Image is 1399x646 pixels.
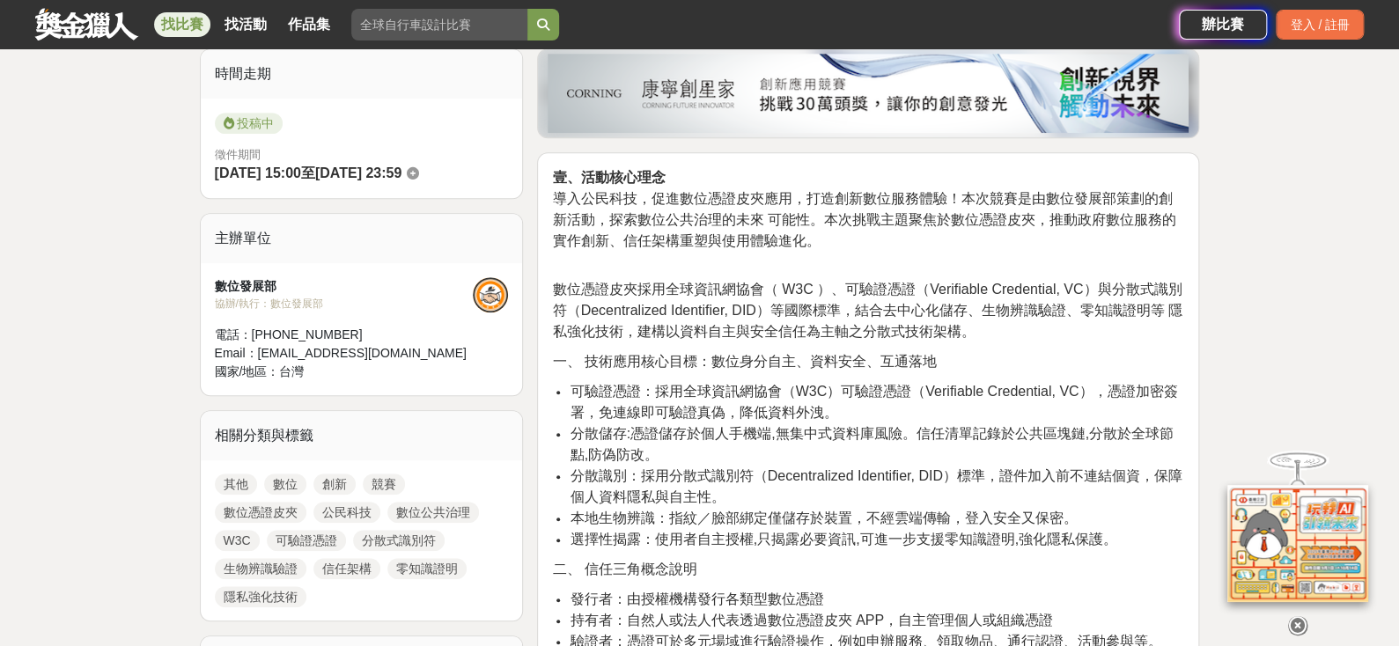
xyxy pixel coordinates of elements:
span: 可驗證憑證：採用全球資訊網協會（W3C）可驗證憑證（Verifiable Credential, VC），憑證加密簽署，免連線即可驗證真偽，降低資料外洩。 [570,384,1177,420]
div: 主辦單位 [201,214,523,263]
span: 分散識別：採用分散式識別符（Decentralized Identifier, DID）標準，證件加入前不連結個資，保障個人資料隱私與自主性。 [570,468,1182,504]
span: 一、 技術應用核心目標：數位身分自主、資料安全、互通落地 [552,354,936,369]
div: 數位發展部 [215,277,474,296]
a: 隱私強化技術 [215,586,306,607]
a: 公民科技 [313,502,380,523]
a: 生物辨識驗證 [215,558,306,579]
input: 全球自行車設計比賽 [351,9,527,40]
span: 投稿中 [215,113,283,134]
a: 找活動 [217,12,274,37]
div: 登入 / 註冊 [1276,10,1364,40]
a: 數位 [264,473,306,495]
a: 創新 [313,473,356,495]
div: 電話： [PHONE_NUMBER] [215,326,474,344]
a: 信任架構 [313,558,380,579]
span: 本地生物辨識：指紋／臉部綁定僅儲存於裝置，不經雲端傳輸，登入安全又保密。 [570,510,1077,525]
span: 二、 信任三角概念說明 [552,562,696,576]
span: [DATE] 15:00 [215,165,301,180]
span: 數位憑證皮夾採用全球資訊網協會（ W3C ）、可驗證憑證（Verifiable Credential, VC）與分散式識別符（Decentralized Identifier, DID）等國際標... [552,282,1182,339]
a: 分散式識別符 [353,530,445,551]
span: 分散儲存:憑證儲存於個人手機端,無集中式資料庫風險。信任清單記錄於公共區塊鏈,分散於全球節點,防偽防改。 [570,426,1173,462]
a: 辦比賽 [1179,10,1267,40]
span: 徵件期間 [215,148,261,161]
span: 至 [301,165,315,180]
a: W3C [215,530,260,551]
span: 發行者：由授權機構發行各類型數位憑證 [570,591,823,606]
a: 競賽 [363,473,405,495]
a: 數位公共治理 [387,502,479,523]
div: 相關分類與標籤 [201,411,523,460]
a: 數位憑證皮夾 [215,502,306,523]
div: 時間走期 [201,49,523,99]
span: 台灣 [279,364,304,378]
div: 協辦/執行： 數位發展部 [215,296,474,312]
strong: 壹、活動核心理念 [552,170,665,185]
a: 可驗證憑證 [267,530,346,551]
span: 國家/地區： [215,364,280,378]
span: 選擇性揭露：使用者自主授權,只揭露必要資訊,可進一步支援零知識證明,強化隱私保護。 [570,532,1116,547]
span: [DATE] 23:59 [315,165,401,180]
span: 持有者：自然人或法人代表透過數位憑證皮夾 APP，自主管理個人或組織憑證 [570,613,1052,628]
img: d2146d9a-e6f6-4337-9592-8cefde37ba6b.png [1227,472,1368,589]
img: be6ed63e-7b41-4cb8-917a-a53bd949b1b4.png [548,54,1189,133]
a: 其他 [215,473,257,495]
span: 導入公民科技，促進數位憑證皮夾應用，打造創新數位服務體驗！本次競賽是由數位發展部策劃的創新活動，探索數位公共治理的未來 可能性。本次挑戰主題聚焦於數位憑證皮夾，推動政府數位服務的實作創新、信任架... [552,191,1175,248]
a: 找比賽 [154,12,210,37]
a: 作品集 [281,12,337,37]
div: Email： [EMAIL_ADDRESS][DOMAIN_NAME] [215,344,474,363]
a: 零知識證明 [387,558,467,579]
